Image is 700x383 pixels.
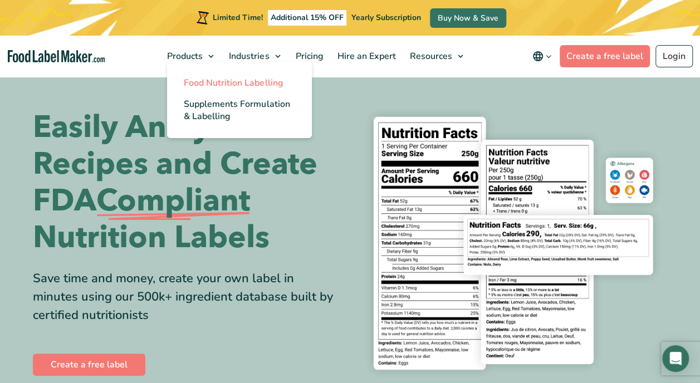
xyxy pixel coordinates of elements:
[222,36,286,77] a: Industries
[33,109,342,256] h1: Easily Analyze Recipes and Create FDA Nutrition Labels
[292,50,324,62] span: Pricing
[184,98,290,122] span: Supplements Formulation & Labelling
[160,36,219,77] a: Products
[430,8,506,28] a: Buy Now & Save
[288,36,327,77] a: Pricing
[96,183,250,219] span: Compliant
[655,45,693,67] a: Login
[662,345,689,372] div: Open Intercom Messenger
[268,10,346,26] span: Additional 15% OFF
[167,94,312,127] a: Supplements Formulation & Labelling
[164,50,204,62] span: Products
[330,36,400,77] a: Hire an Expert
[334,50,396,62] span: Hire an Expert
[406,50,453,62] span: Resources
[33,353,145,376] a: Create a free label
[351,12,421,23] span: Yearly Subscription
[184,77,283,89] span: Food Nutrition Labelling
[226,50,270,62] span: Industries
[560,45,650,67] a: Create a free label
[33,269,342,325] div: Save time and money, create your own label in minutes using our 500k+ ingredient database built b...
[213,12,263,23] span: Limited Time!
[167,72,312,94] a: Food Nutrition Labelling
[403,36,468,77] a: Resources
